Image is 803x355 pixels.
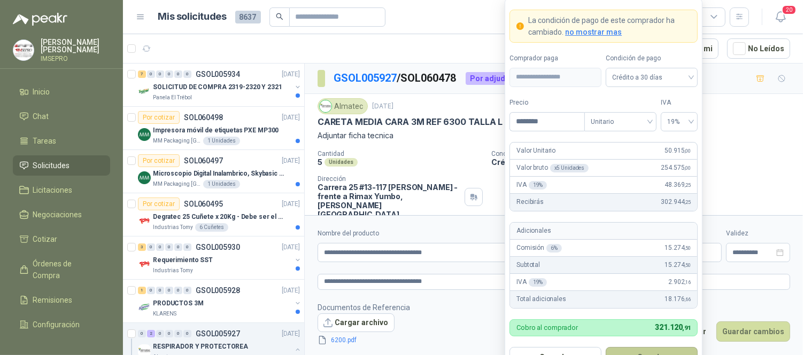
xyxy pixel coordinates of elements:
[138,287,146,294] div: 1
[183,70,191,78] div: 0
[33,319,80,330] span: Configuración
[13,314,110,335] a: Configuración
[318,175,460,183] p: Dirección
[318,157,322,167] p: 5
[516,260,540,270] p: Subtotal
[528,14,691,38] p: La condición de pago de este comprador ha cambiado.
[196,330,240,337] p: GSOL005927
[33,209,82,220] span: Negociaciones
[138,128,151,141] img: Company Logo
[13,40,34,60] img: Company Logo
[320,100,331,112] img: Company Logo
[184,200,223,208] p: SOL060495
[203,180,240,188] div: 1 Unidades
[138,171,151,184] img: Company Logo
[282,242,300,253] p: [DATE]
[165,243,173,251] div: 0
[184,114,223,121] p: SOL060498
[153,82,282,92] p: SOLICITUD DE COMPRA 2319-2320 Y 2321
[282,156,300,166] p: [DATE]
[153,223,193,232] p: Industrias Tomy
[685,262,691,268] span: ,50
[41,56,110,62] p: IMSEPRO
[327,335,398,345] a: 6200.pdf
[183,330,191,337] div: 0
[153,93,192,102] p: Panela El Trébol
[235,11,261,23] span: 8637
[685,296,691,302] span: ,66
[282,329,300,339] p: [DATE]
[529,278,547,287] div: 19 %
[325,158,358,167] div: Unidades
[153,169,286,179] p: Microscopio Digital Inalambrico, Skybasic 50x-1000x, Ampliac
[156,70,164,78] div: 0
[516,180,547,190] p: IVA
[516,146,555,156] p: Valor Unitario
[153,180,201,188] p: MM Packaging [GEOGRAPHIC_DATA]
[529,181,547,190] div: 19 %
[138,198,180,210] div: Por cotizar
[282,69,300,80] p: [DATE]
[13,13,67,26] img: Logo peakr
[174,287,182,294] div: 0
[685,279,691,285] span: ,16
[334,70,457,86] p: / SOL060478
[153,255,213,265] p: Requerimiento SST
[174,243,182,251] div: 0
[667,114,691,130] span: 19%
[685,165,691,171] span: ,00
[165,287,173,294] div: 0
[138,258,151,271] img: Company Logo
[491,157,799,167] p: Crédito a 30 días
[203,137,240,145] div: 1 Unidades
[13,204,110,225] a: Negociaciones
[516,294,566,304] p: Total adicionales
[158,9,227,25] h1: Mis solicitudes
[165,330,173,337] div: 0
[516,22,524,30] span: exclamation-circle
[165,70,173,78] div: 0
[138,243,146,251] div: 3
[726,228,790,239] label: Validez
[683,325,691,332] span: ,91
[33,294,73,306] span: Remisiones
[13,180,110,200] a: Licitaciones
[282,199,300,209] p: [DATE]
[13,131,110,151] a: Tareas
[318,228,573,239] label: Nombre del producto
[156,330,164,337] div: 0
[138,330,146,337] div: 0
[138,215,151,227] img: Company Logo
[716,321,790,342] button: Guardar cambios
[174,330,182,337] div: 0
[509,98,584,108] label: Precio
[276,13,283,20] span: search
[147,70,155,78] div: 0
[153,137,201,145] p: MM Packaging [GEOGRAPHIC_DATA]
[147,287,155,294] div: 0
[491,150,799,157] p: Condición de pago
[138,85,151,98] img: Company Logo
[661,163,691,173] span: 254.575
[591,114,650,130] span: Unitario
[196,287,240,294] p: GSOL005928
[665,146,691,156] span: 50.915
[123,150,304,193] a: Por cotizarSOL060497[DATE] Company LogoMicroscopio Digital Inalambrico, Skybasic 50x-1000x, Ampli...
[516,324,578,331] p: Cobro al comprador
[33,233,58,245] span: Cotizar
[153,266,193,275] p: Industrias Tomy
[727,38,790,59] button: No Leídos
[13,290,110,310] a: Remisiones
[685,182,691,188] span: ,25
[606,53,698,64] label: Condición de pago
[123,193,304,236] a: Por cotizarSOL060495[DATE] Company LogoDegratec 25 Cuñete x 20Kg - Debe ser el de Tecnas (por aho...
[138,70,146,78] div: 7
[138,154,180,167] div: Por cotizar
[183,243,191,251] div: 0
[174,70,182,78] div: 0
[516,197,544,207] p: Recibirás
[138,284,302,318] a: 1 0 0 0 0 0 GSOL005928[DATE] Company LogoPRODUCTOS 3MKLARENS
[13,229,110,249] a: Cotizar
[318,150,483,157] p: Cantidad
[147,330,155,337] div: 2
